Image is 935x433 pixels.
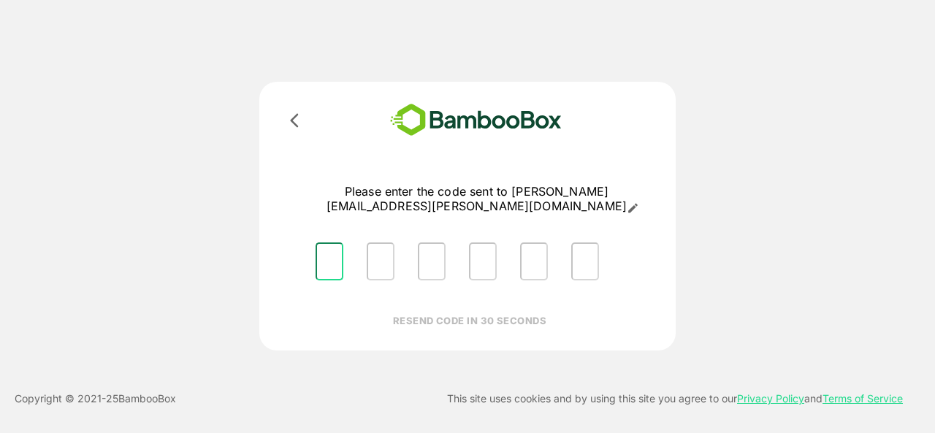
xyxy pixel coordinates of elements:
[367,242,394,280] input: Please enter OTP character 2
[520,242,548,280] input: Please enter OTP character 5
[316,242,343,280] input: Please enter OTP character 1
[369,99,583,141] img: bamboobox
[571,242,599,280] input: Please enter OTP character 6
[15,390,176,407] p: Copyright © 2021- 25 BambooBox
[737,392,804,405] a: Privacy Policy
[469,242,497,280] input: Please enter OTP character 4
[447,390,903,407] p: This site uses cookies and by using this site you agree to our and
[304,185,649,213] p: Please enter the code sent to [PERSON_NAME][EMAIL_ADDRESS][PERSON_NAME][DOMAIN_NAME]
[418,242,446,280] input: Please enter OTP character 3
[823,392,903,405] a: Terms of Service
